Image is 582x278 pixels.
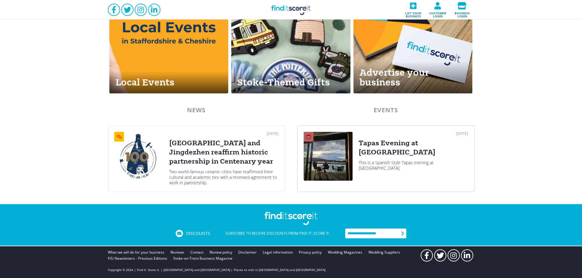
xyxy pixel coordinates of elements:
[359,160,468,171] div: This is a Spanish Style Tapas evening at [GEOGRAPHIC_DATA].
[190,249,203,255] a: Contact
[403,9,424,18] span: List your business
[297,125,474,192] a: [DATE]Tapas Evening at [GEOGRAPHIC_DATA]This is a Spanish Style Tapas evening at [GEOGRAPHIC_DATA].
[210,230,345,237] div: Subscribe to receive discounts from Find it. Score it.
[169,139,279,166] div: [GEOGRAPHIC_DATA] and Jingdezhen reaffirm historic partnership in Centenary year
[359,139,468,157] div: Tapas Evening at [GEOGRAPHIC_DATA]
[452,9,473,18] span: Business login
[173,255,232,262] a: Stoke-on-Trent Business Magazine
[427,9,448,18] span: Customer login
[401,0,426,20] a: List your business
[109,71,229,93] div: Local Events
[108,107,285,113] div: NEWS
[328,249,362,255] a: Wedding Magazines
[108,125,285,192] a: [DATE][GEOGRAPHIC_DATA] and Jingdezhen reaffirm historic partnership in Centenary yearTwo world-f...
[231,71,350,93] div: Stoke-Themed Gifts
[263,249,293,255] a: Legal information
[108,268,325,272] p: Copyright © 2024 | Find it. Score it. | [GEOGRAPHIC_DATA] and [GEOGRAPHIC_DATA] | Places to visit...
[297,107,474,113] div: EVENTS
[170,249,184,255] a: Reviews
[169,169,279,186] div: Two world-famous ceramic cities have reaffirmed their cultural and academic ties with a renewed a...
[450,0,474,20] a: Business login
[169,132,279,135] div: [DATE]
[108,249,164,255] a: What we will do for your business
[186,231,210,236] span: Discounts
[108,255,167,262] a: FiSi Newsletters - Previous Editions
[238,249,257,255] a: Disclaimer
[426,0,450,20] a: Customer login
[353,62,473,93] div: Advertise your business
[359,132,468,135] div: [DATE]
[299,249,322,255] a: Privacy policy
[368,249,400,255] a: Wedding Suppliers
[210,249,232,255] a: Review policy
